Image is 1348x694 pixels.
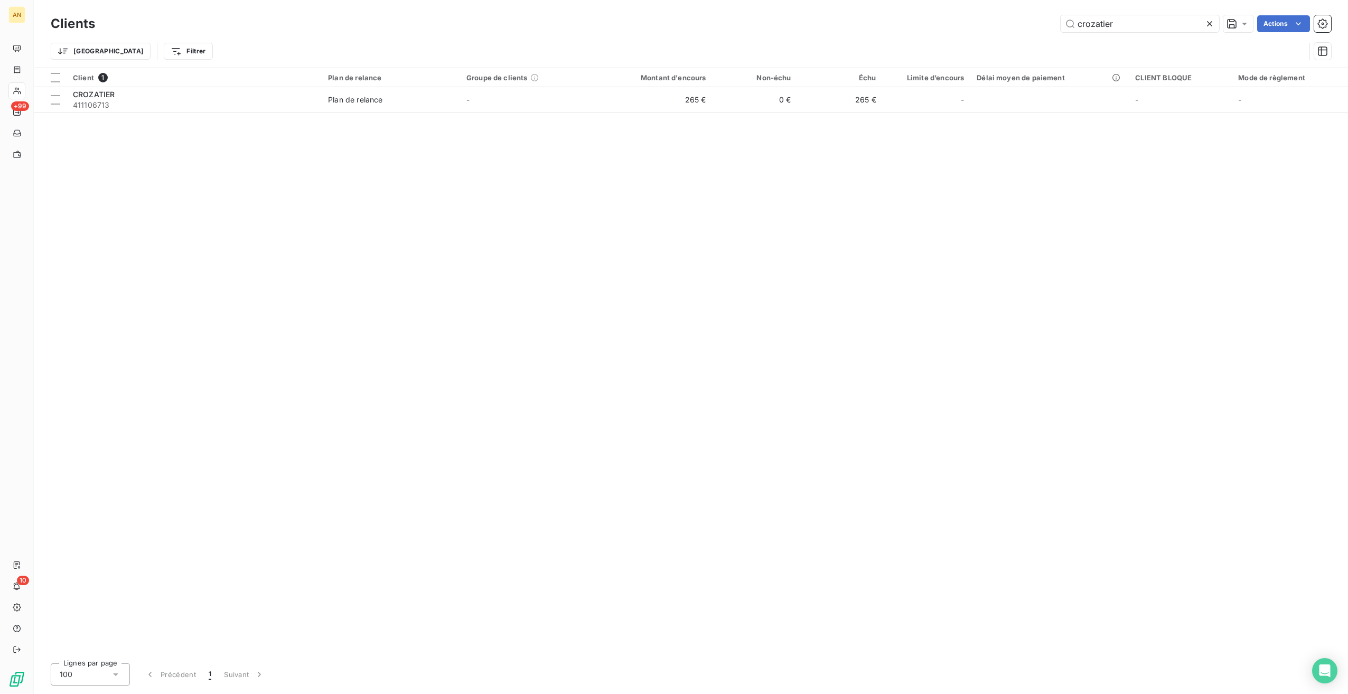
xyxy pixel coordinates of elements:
div: Délai moyen de paiement [977,73,1122,82]
div: Échu [804,73,876,82]
div: AN [8,6,25,23]
td: 265 € [598,87,713,112]
span: 1 [98,73,108,82]
button: Filtrer [164,43,212,60]
span: 1 [209,669,211,680]
div: Limite d’encours [889,73,965,82]
div: Plan de relance [328,73,454,82]
input: Rechercher [1061,15,1219,32]
span: +99 [11,101,29,111]
button: Actions [1257,15,1310,32]
h3: Clients [51,14,95,33]
button: 1 [202,663,218,686]
div: Mode de règlement [1238,73,1342,82]
td: 0 € [713,87,798,112]
span: Groupe de clients [466,73,528,82]
span: 411106713 [73,100,315,110]
span: Client [73,73,94,82]
span: 10 [17,576,29,585]
div: Non-échu [719,73,791,82]
td: 265 € [798,87,883,112]
div: CLIENT BLOQUE [1135,73,1225,82]
span: 100 [60,669,72,680]
span: - [961,95,964,105]
span: - [466,95,470,104]
div: Montant d'encours [605,73,706,82]
span: - [1135,95,1138,104]
div: Open Intercom Messenger [1312,658,1337,683]
span: CROZATIER [73,90,115,99]
button: [GEOGRAPHIC_DATA] [51,43,151,60]
div: Plan de relance [328,95,382,105]
button: Suivant [218,663,271,686]
img: Logo LeanPay [8,671,25,688]
button: Précédent [138,663,202,686]
span: - [1238,95,1241,104]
